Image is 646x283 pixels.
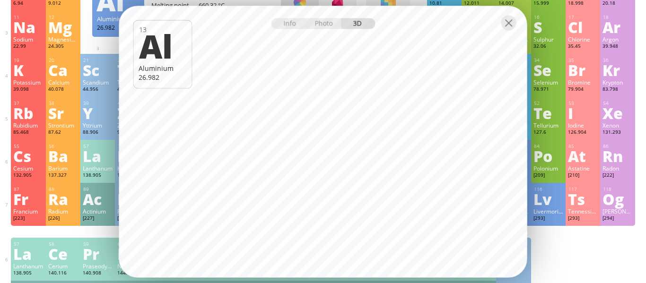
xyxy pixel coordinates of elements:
div: Po [533,148,563,163]
div: [293] [568,215,598,223]
div: 59 [83,241,113,247]
div: 17 [568,14,598,20]
div: 26.982 [97,24,140,31]
div: Te [533,105,563,120]
div: Ti [117,62,147,77]
div: 660.32 °C [199,1,246,9]
div: Calcium [48,78,78,86]
div: Barium [48,164,78,172]
div: 58 [49,241,78,247]
div: Rf [117,191,147,206]
div: [223] [13,215,43,223]
div: 140.116 [48,270,78,277]
div: 78.971 [533,86,563,94]
div: 89 [83,186,113,192]
div: Tennessine [568,207,598,215]
div: 26.982 [139,73,187,82]
div: Ac [83,191,113,206]
div: 85.468 [13,129,43,137]
div: Ca [48,62,78,77]
div: 35.45 [568,43,598,51]
div: Bromine [568,78,598,86]
div: Al [139,30,186,62]
div: 20 [49,57,78,63]
div: 11 [14,14,43,20]
div: Lanthanum [83,164,113,172]
div: 34 [534,57,563,63]
div: Ce [48,246,78,261]
div: Mg [48,19,78,34]
div: 22 [118,57,147,63]
div: 57 [83,143,113,149]
div: Scandium [83,78,113,86]
div: 131.293 [602,129,632,137]
div: Polonium [533,164,563,172]
div: 88 [49,186,78,192]
div: 36 [603,57,632,63]
div: 86 [603,143,632,149]
div: Aluminium [97,15,140,23]
div: Ar [602,19,632,34]
div: Y [83,105,113,120]
div: 132.905 [13,172,43,180]
div: 40.078 [48,86,78,94]
div: 40 [118,100,147,106]
div: 39.948 [602,43,632,51]
div: 138.905 [83,172,113,180]
div: 88.906 [83,129,113,137]
div: [293] [533,215,563,223]
div: Zr [117,105,147,120]
div: Francium [13,207,43,215]
div: Cesium [13,164,43,172]
div: Hafnium [117,164,147,172]
div: Rn [602,148,632,163]
div: 84 [534,143,563,149]
div: Rubidium [13,121,43,129]
div: Kr [602,62,632,77]
div: Krypton [602,78,632,86]
div: 39.098 [13,86,43,94]
div: Radon [602,164,632,172]
div: Tellurium [533,121,563,129]
div: 21 [83,57,113,63]
div: Actinium [83,207,113,215]
div: [226] [48,215,78,223]
div: 85 [568,143,598,149]
div: Radium [48,207,78,215]
div: I [568,105,598,120]
div: Ba [48,148,78,163]
div: Xenon [602,121,632,129]
div: S [533,19,563,34]
div: [222] [602,172,632,180]
div: 60 [118,241,147,247]
div: At [568,148,598,163]
div: Livermorium [533,207,563,215]
div: 87 [14,186,43,192]
div: 118 [603,186,632,192]
div: Yttrium [83,121,113,129]
div: [227] [83,215,113,223]
div: 18 [603,14,632,20]
div: Nd [117,246,147,261]
div: Info [271,18,307,29]
div: 16 [534,14,563,20]
div: Sulphur [533,35,563,43]
div: K [13,62,43,77]
div: Melting point [151,1,199,9]
div: Neodymium [117,262,147,270]
div: Na [13,19,43,34]
div: Ra [48,191,78,206]
div: [209] [533,172,563,180]
div: Se [533,62,563,77]
div: La [83,148,113,163]
div: 54 [603,100,632,106]
div: [PERSON_NAME] [602,207,632,215]
div: 144.242 [117,270,147,277]
div: 39 [83,100,113,106]
div: 37 [14,100,43,106]
div: 12 [49,14,78,20]
div: 24.305 [48,43,78,51]
div: 22.99 [13,43,43,51]
div: Photo [307,18,341,29]
div: 38 [49,100,78,106]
